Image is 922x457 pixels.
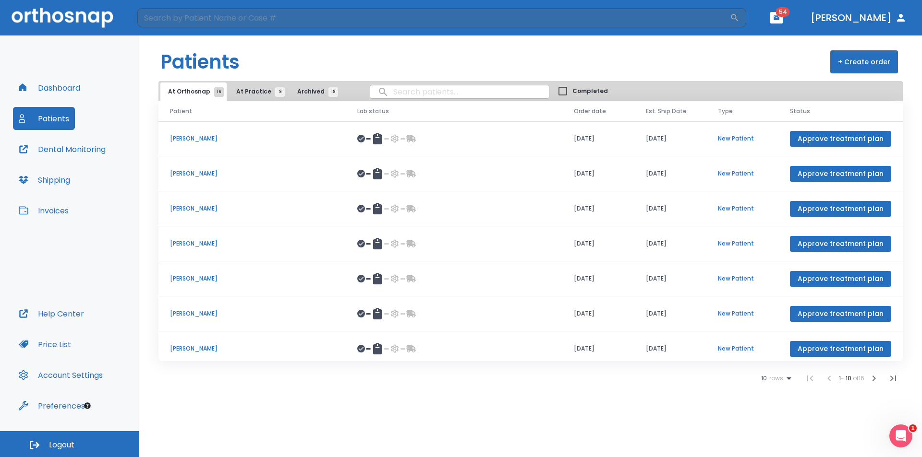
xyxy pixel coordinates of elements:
[634,121,706,156] td: [DATE]
[562,331,634,366] td: [DATE]
[137,8,730,27] input: Search by Patient Name or Case #
[634,156,706,191] td: [DATE]
[13,302,90,325] button: Help Center
[562,121,634,156] td: [DATE]
[236,87,280,96] span: At Practice
[634,296,706,331] td: [DATE]
[160,82,343,101] div: tabs
[170,204,334,213] p: [PERSON_NAME]
[13,107,75,130] button: Patients
[13,138,111,161] button: Dental Monitoring
[718,309,767,318] p: New Patient
[718,169,767,178] p: New Patient
[275,87,285,97] span: 9
[170,344,334,353] p: [PERSON_NAME]
[839,374,853,382] span: 1 - 10
[853,374,864,382] span: of 16
[790,201,891,217] button: Approve treatment plan
[909,424,917,432] span: 1
[634,261,706,296] td: [DATE]
[13,333,77,356] button: Price List
[328,87,338,97] span: 19
[718,344,767,353] p: New Patient
[357,107,389,116] span: Lab status
[574,107,606,116] span: Order date
[830,50,898,73] button: + Create order
[634,226,706,261] td: [DATE]
[12,8,113,27] img: Orthosnap
[297,87,333,96] span: Archived
[370,82,549,101] input: search
[170,309,334,318] p: [PERSON_NAME]
[13,394,91,417] button: Preferences
[562,296,634,331] td: [DATE]
[718,107,733,116] span: Type
[776,7,790,17] span: 54
[170,239,334,248] p: [PERSON_NAME]
[718,134,767,143] p: New Patient
[761,375,767,382] span: 10
[718,204,767,213] p: New Patient
[790,131,891,147] button: Approve treatment plan
[767,375,783,382] span: rows
[13,76,86,99] button: Dashboard
[718,274,767,283] p: New Patient
[562,261,634,296] td: [DATE]
[49,440,74,450] span: Logout
[790,166,891,182] button: Approve treatment plan
[562,191,634,226] td: [DATE]
[160,47,240,76] h1: Patients
[646,107,687,116] span: Est. Ship Date
[572,87,608,95] span: Completed
[83,401,92,410] div: Tooltip anchor
[170,107,192,116] span: Patient
[790,107,810,116] span: Status
[562,156,634,191] td: [DATE]
[718,239,767,248] p: New Patient
[13,168,76,191] button: Shipping
[170,134,334,143] p: [PERSON_NAME]
[170,169,334,178] p: [PERSON_NAME]
[13,199,74,222] button: Invoices
[168,87,219,96] span: At Orthosnap
[790,341,891,357] button: Approve treatment plan
[562,226,634,261] td: [DATE]
[634,331,706,366] td: [DATE]
[634,191,706,226] td: [DATE]
[214,87,224,97] span: 16
[807,9,910,26] button: [PERSON_NAME]
[889,424,912,447] iframe: Intercom live chat
[790,306,891,322] button: Approve treatment plan
[13,363,109,387] button: Account Settings
[790,236,891,252] button: Approve treatment plan
[790,271,891,287] button: Approve treatment plan
[170,274,334,283] p: [PERSON_NAME]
